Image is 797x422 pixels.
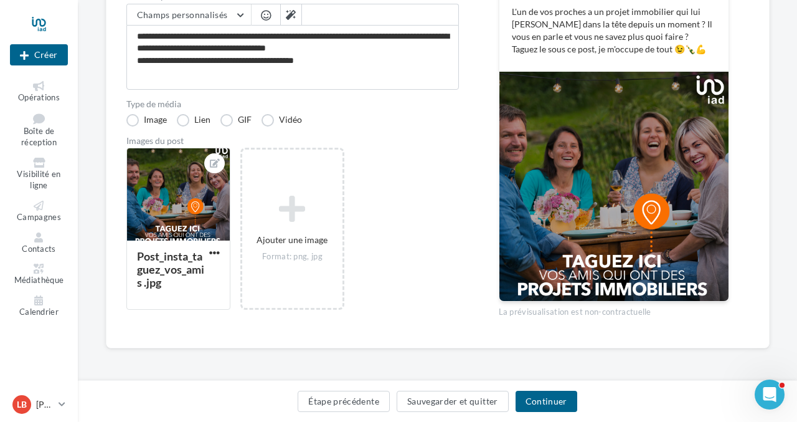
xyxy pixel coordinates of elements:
a: Visibilité en ligne [10,155,68,193]
div: La prévisualisation est non-contractuelle [499,302,729,318]
iframe: Intercom live chat [755,380,785,410]
button: Sauvegarder et quitter [397,391,509,412]
div: Images du post [126,137,459,145]
label: GIF [220,114,252,127]
button: Créer [10,44,68,65]
span: LB [17,398,27,411]
div: Post_insta_taguez_vos_amis .jpg [137,249,204,289]
a: Contacts [10,230,68,257]
a: Calendrier [10,293,68,320]
span: Contacts [22,244,56,254]
span: Campagnes [17,212,61,222]
a: Campagnes [10,198,68,225]
span: Calendrier [19,307,59,317]
p: [PERSON_NAME] [36,398,54,411]
a: LB [PERSON_NAME] [10,393,68,416]
label: Vidéo [262,114,302,127]
a: Opérations [10,79,68,105]
div: Nouvelle campagne [10,44,68,65]
label: Image [126,114,167,127]
label: Type de média [126,100,459,108]
button: Continuer [516,391,577,412]
span: Champs personnalisés [137,9,228,20]
a: Médiathèque [10,261,68,288]
button: Champs personnalisés [127,4,251,26]
label: Lien [177,114,210,127]
span: Médiathèque [14,275,64,285]
span: Boîte de réception [21,126,57,148]
span: Visibilité en ligne [17,169,60,191]
button: Étape précédente [298,391,390,412]
span: Opérations [18,92,60,102]
a: Boîte de réception [10,110,68,150]
p: L'un de vos proches a un projet immobilier qui lui [PERSON_NAME] dans la tête depuis un moment ? ... [512,6,716,55]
